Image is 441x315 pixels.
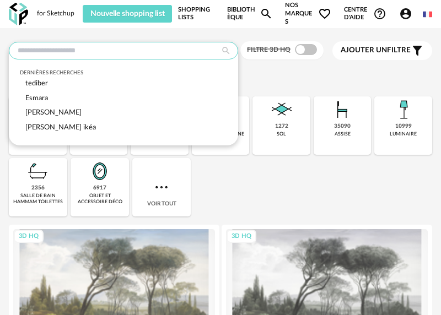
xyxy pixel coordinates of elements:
div: for Sketchup [37,9,74,18]
img: Miroir.png [87,158,113,184]
img: OXP [9,3,28,25]
div: 1272 [275,123,288,130]
img: Luminaire.png [390,96,417,123]
div: 6917 [93,184,106,192]
span: Magnify icon [260,7,273,20]
div: Voir tout [132,158,191,216]
div: objet et accessoire déco [74,193,126,205]
img: more.7b13dc1.svg [153,178,170,196]
a: Shopping Lists [178,2,215,26]
span: filtre [341,46,411,55]
span: Account Circle icon [399,7,417,20]
span: Nos marques [285,2,331,26]
div: 35090 [334,123,351,130]
div: 10999 [395,123,412,130]
span: Esmara [25,95,48,101]
span: Filtre 3D HQ [247,46,291,53]
div: salle de bain hammam toilettes [12,193,64,205]
button: Nouvelle shopping list [83,5,172,23]
span: Filter icon [411,44,424,57]
span: Ajouter un [341,46,387,54]
div: 2356 [31,184,45,192]
img: fr [423,10,432,19]
div: luminaire [390,131,417,137]
img: Assise.png [329,96,356,123]
img: Salle%20de%20bain.png [25,158,51,184]
span: Centre d'aideHelp Circle Outline icon [344,6,387,22]
span: [PERSON_NAME] ikéa [25,124,96,131]
div: sol [277,131,286,137]
img: Sol.png [268,96,295,123]
span: Help Circle Outline icon [373,7,386,20]
a: BibliothèqueMagnify icon [227,2,272,26]
div: 3D HQ [14,230,44,243]
div: assise [335,131,351,137]
span: Nouvelle shopping list [90,10,165,18]
span: Account Circle icon [399,7,412,20]
span: tediber [25,80,48,86]
button: Ajouter unfiltre Filter icon [332,41,432,60]
div: Dernières recherches [20,69,227,76]
span: Heart Outline icon [318,7,331,20]
span: [PERSON_NAME] [25,109,82,116]
div: 3D HQ [227,230,256,243]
